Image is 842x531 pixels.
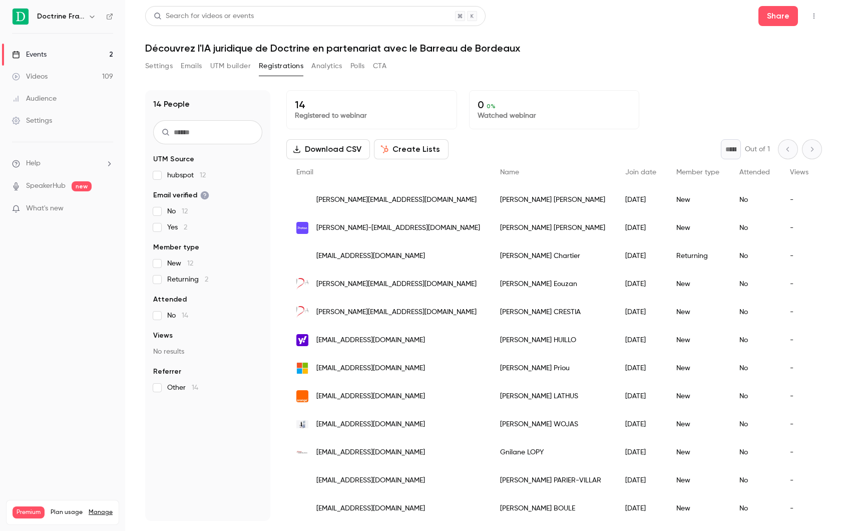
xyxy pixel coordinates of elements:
[145,42,822,54] h1: Découvrez l'IA juridique de Doctrine en partenariat avec le Barreau de Bordeaux
[729,494,780,522] div: No
[350,58,365,74] button: Polls
[101,204,113,213] iframe: Noticeable Trigger
[167,258,193,269] span: New
[780,242,818,270] div: -
[12,158,113,169] li: help-dropdown-opener
[729,326,780,354] div: No
[316,335,425,346] span: [EMAIL_ADDRESS][DOMAIN_NAME]
[167,170,206,180] span: hubspot
[729,214,780,242] div: No
[729,410,780,438] div: No
[490,354,615,382] div: [PERSON_NAME] Priou
[666,410,729,438] div: New
[490,270,615,298] div: [PERSON_NAME] Eouzan
[745,144,770,154] p: Out of 1
[729,466,780,494] div: No
[316,363,425,374] span: [EMAIL_ADDRESS][DOMAIN_NAME]
[790,169,808,176] span: Views
[167,311,188,321] span: No
[296,475,308,486] img: dyade-avocats.fr
[311,58,342,74] button: Analytics
[296,390,308,402] img: orange.fr
[153,347,262,357] p: No results
[729,298,780,326] div: No
[500,169,519,176] span: Name
[666,326,729,354] div: New
[205,276,208,283] span: 2
[153,242,199,252] span: Member type
[490,466,615,494] div: [PERSON_NAME] PARIER-VILLAR
[12,72,48,82] div: Videos
[153,295,187,305] span: Attended
[296,195,308,205] img: id-avocat.fr
[666,466,729,494] div: New
[615,186,666,214] div: [DATE]
[296,222,308,234] img: protonmail.com
[666,438,729,466] div: New
[153,154,194,164] span: UTM Source
[780,466,818,494] div: -
[615,410,666,438] div: [DATE]
[615,438,666,466] div: [DATE]
[26,181,66,191] a: SpeakerHub
[296,169,313,176] span: Email
[184,224,187,231] span: 2
[615,242,666,270] div: [DATE]
[490,298,615,326] div: [PERSON_NAME] CRESTIA
[615,214,666,242] div: [DATE]
[26,203,64,214] span: What's new
[373,58,386,74] button: CTA
[625,169,656,176] span: Join date
[374,139,449,159] button: Create Lists
[13,506,45,518] span: Premium
[167,222,187,232] span: Yes
[316,279,477,290] span: [PERSON_NAME][EMAIL_ADDRESS][DOMAIN_NAME]
[780,354,818,382] div: -
[182,208,188,215] span: 12
[187,260,193,267] span: 12
[780,438,818,466] div: -
[490,410,615,438] div: [PERSON_NAME] WOJAS
[490,242,615,270] div: [PERSON_NAME] Chartier
[780,186,818,214] div: -
[490,186,615,214] div: [PERSON_NAME] [PERSON_NAME]
[296,334,308,346] img: yahoo.fr
[490,438,615,466] div: Gnilane LOPY
[666,186,729,214] div: New
[296,420,308,428] img: adwiz.law
[666,382,729,410] div: New
[316,503,425,514] span: [EMAIL_ADDRESS][DOMAIN_NAME]
[666,242,729,270] div: Returning
[666,214,729,242] div: New
[154,11,254,22] div: Search for videos or events
[259,58,303,74] button: Registrations
[295,99,449,111] p: 14
[490,382,615,410] div: [PERSON_NAME] LATHUS
[490,326,615,354] div: [PERSON_NAME] HUILLO
[780,326,818,354] div: -
[666,270,729,298] div: New
[37,12,84,22] h6: Doctrine France
[739,169,770,176] span: Attended
[729,242,780,270] div: No
[490,494,615,522] div: [PERSON_NAME] BOULE
[316,447,425,458] span: [EMAIL_ADDRESS][DOMAIN_NAME]
[200,172,206,179] span: 12
[145,58,173,74] button: Settings
[51,508,83,516] span: Plan usage
[666,354,729,382] div: New
[780,298,818,326] div: -
[182,312,188,319] span: 14
[12,50,47,60] div: Events
[615,270,666,298] div: [DATE]
[153,331,173,341] span: Views
[316,307,477,318] span: [PERSON_NAME][EMAIL_ADDRESS][DOMAIN_NAME]
[478,99,631,111] p: 0
[729,186,780,214] div: No
[316,475,425,486] span: [EMAIL_ADDRESS][DOMAIN_NAME]
[478,111,631,121] p: Watched webinar
[676,169,719,176] span: Member type
[729,438,780,466] div: No
[296,446,308,458] img: free.fr
[615,298,666,326] div: [DATE]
